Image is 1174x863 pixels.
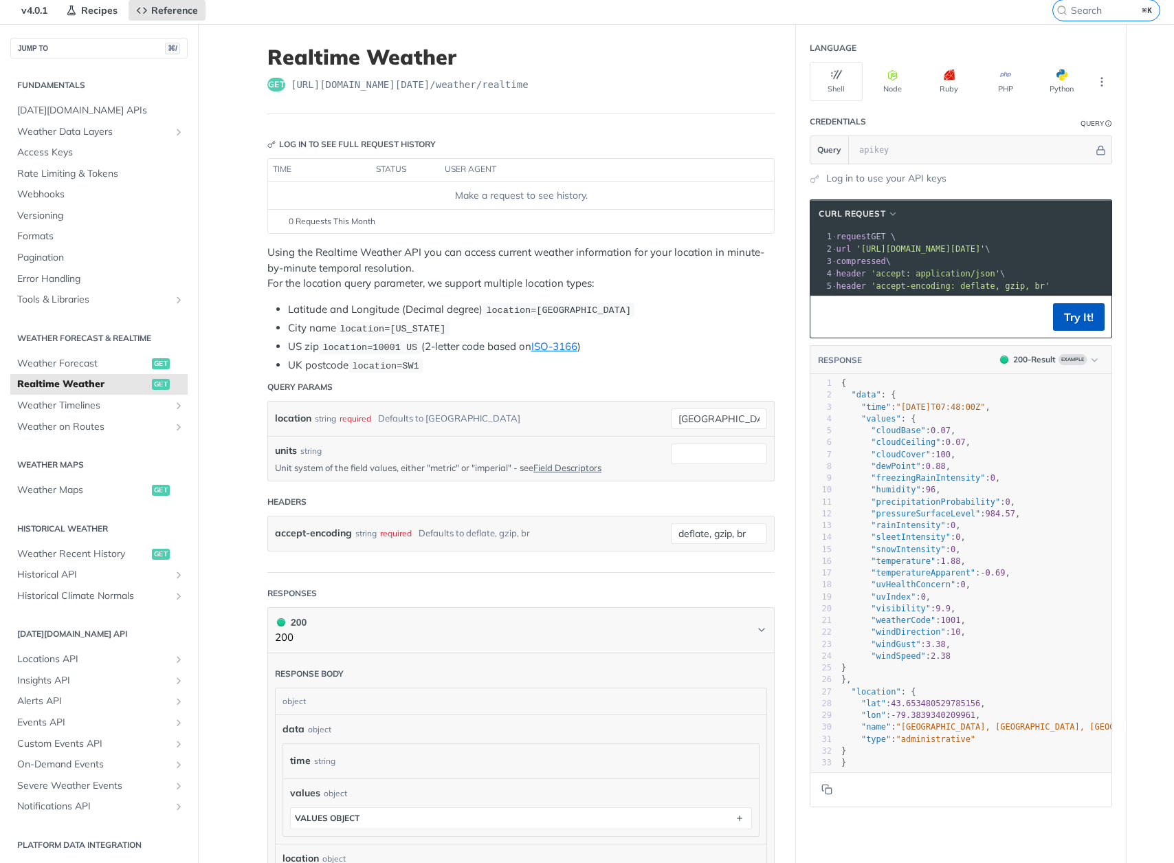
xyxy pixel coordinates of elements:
[896,734,976,744] span: "administrative"
[801,232,896,241] span: GET \
[152,358,170,369] span: get
[841,663,846,673] span: }
[17,420,170,434] span: Weather on Routes
[986,509,1015,518] span: 984.57
[173,422,184,433] button: Show subpages for Weather on Routes
[283,722,304,736] span: data
[10,184,188,205] a: Webhooks
[810,734,832,745] div: 31
[17,272,184,286] span: Error Handling
[1096,76,1108,88] svg: More ellipsis
[10,248,188,268] a: Pagination
[841,699,986,708] span: : ,
[151,4,198,17] span: Reference
[288,339,775,355] li: US zip (2-letter code based on )
[277,618,285,626] span: 200
[871,556,935,566] span: "temperature"
[81,4,118,17] span: Recipes
[322,342,417,353] span: location=10001 US
[810,389,832,401] div: 2
[871,568,975,578] span: "temperatureApparent"
[10,374,188,395] a: Realtime Weatherget
[841,675,852,684] span: },
[10,754,188,775] a: On-Demand EventsShow subpages for On-Demand Events
[841,627,966,637] span: : ,
[810,532,832,543] div: 14
[1094,143,1108,157] button: Hide
[810,508,832,520] div: 12
[841,437,971,447] span: : ,
[17,104,184,118] span: [DATE][DOMAIN_NAME] APIs
[17,399,170,413] span: Weather Timelines
[340,324,445,334] span: location=[US_STATE]
[896,402,986,412] span: "[DATE]T07:48:00Z"
[173,759,184,770] button: Show subpages for On-Demand Events
[10,839,188,851] h2: Platform DATA integration
[10,796,188,817] a: Notifications APIShow subpages for Notifications API
[173,696,184,707] button: Show subpages for Alerts API
[935,604,951,613] span: 9.9
[922,62,975,101] button: Ruby
[17,674,170,688] span: Insights API
[866,62,919,101] button: Node
[380,523,412,543] div: required
[267,496,307,508] div: Headers
[10,142,188,163] a: Access Keys
[810,413,832,425] div: 4
[810,579,832,591] div: 18
[841,580,971,589] span: : ,
[814,207,903,221] button: cURL Request
[152,379,170,390] span: get
[852,136,1094,164] input: apikey
[10,417,188,437] a: Weather on RoutesShow subpages for Weather on Routes
[10,38,188,58] button: JUMP TO⌘/
[17,779,170,793] span: Severe Weather Events
[486,305,631,316] span: location=[GEOGRAPHIC_DATA]
[951,545,955,554] span: 0
[871,615,935,625] span: "weatherCode"
[891,710,896,720] span: -
[841,592,931,602] span: : ,
[810,591,832,603] div: 19
[1081,118,1104,129] div: Query
[810,686,832,698] div: 27
[308,723,331,736] div: object
[841,485,941,494] span: : ,
[941,556,961,566] span: 1.88
[841,521,961,530] span: : ,
[17,483,148,497] span: Weather Maps
[10,712,188,733] a: Events APIShow subpages for Events API
[810,757,832,769] div: 33
[291,808,751,829] button: values object
[871,509,980,518] span: "pressureSurfaceLevel"
[275,615,307,630] div: 200
[841,509,1020,518] span: : ,
[861,722,891,732] span: "name"
[891,699,980,708] span: 43.653480529785156
[275,408,311,428] label: location
[841,497,1015,507] span: : ,
[17,293,170,307] span: Tools & Libraries
[810,710,832,721] div: 29
[173,801,184,812] button: Show subpages for Notifications API
[871,269,1000,278] span: 'accept: application/json'
[274,188,768,203] div: Make a request to see history.
[17,547,148,561] span: Weather Recent History
[810,626,832,638] div: 22
[275,444,297,458] label: units
[173,717,184,728] button: Show subpages for Events API
[533,462,601,473] a: Field Descriptors
[946,437,966,447] span: 0.07
[10,353,188,374] a: Weather Forecastget
[926,640,946,649] span: 3.38
[841,556,966,566] span: : ,
[861,414,901,424] span: "values"
[810,651,832,662] div: 24
[826,232,871,241] span: --request
[1035,62,1088,101] button: Python
[801,256,891,266] span: \
[861,710,886,720] span: "lon"
[841,615,966,625] span: : ,
[871,580,955,589] span: "uvHealthConcern"
[352,361,419,371] span: location=SW1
